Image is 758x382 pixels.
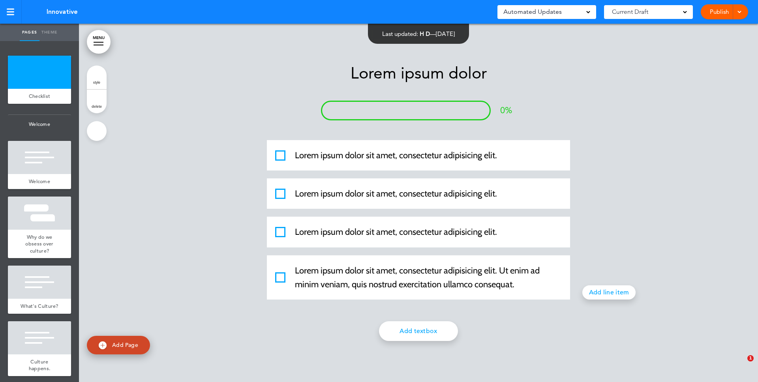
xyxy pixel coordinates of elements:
[87,336,150,354] a: Add Page
[707,4,732,19] a: Publish
[747,355,754,361] span: 1
[382,30,418,37] span: Last updated:
[112,341,138,348] span: Add Page
[20,24,39,41] a: Pages
[229,65,608,81] h2: Lorem ipsum dolor
[295,225,562,239] p: Lorem ipsum dolor sit amet, consectetur adipisicing elit.
[47,7,78,16] span: Innovative
[92,104,102,109] span: delete
[382,31,455,37] div: —
[500,105,505,116] span: 0
[295,187,562,200] p: Lorem ipsum dolor sit amet, consectetur adipisicing elit.
[612,6,648,17] span: Current Draft
[500,106,512,115] div: %
[29,178,50,185] span: Welcome
[582,285,636,300] a: Add line item
[29,358,50,372] span: Culture happens.
[8,174,71,189] a: Welcome
[99,341,107,349] img: add.svg
[503,6,562,17] span: Automated Updates
[21,303,58,309] span: What's Culture?
[436,30,455,37] span: [DATE]
[93,80,100,84] span: style
[8,230,71,258] a: Why do we obsess over culture?
[39,24,59,41] a: Theme
[87,90,107,113] a: delete
[87,30,111,54] a: MENU
[8,89,71,104] a: Checklist
[379,321,458,341] a: Add textbox
[29,93,51,99] span: Checklist
[295,148,562,162] p: Lorem ipsum dolor sit amet, consectetur adipisicing elit.
[295,264,562,291] p: Lorem ipsum dolor sit amet, consectetur adipisicing elit. Ut enim ad minim veniam, quis nostrud e...
[8,354,71,376] a: Culture happens.
[8,299,71,314] a: What's Culture?
[8,115,71,134] span: Welcome
[87,66,107,89] a: style
[25,234,53,254] span: Why do we obsess over culture?
[420,30,430,37] span: H D
[731,355,750,374] iframe: Intercom live chat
